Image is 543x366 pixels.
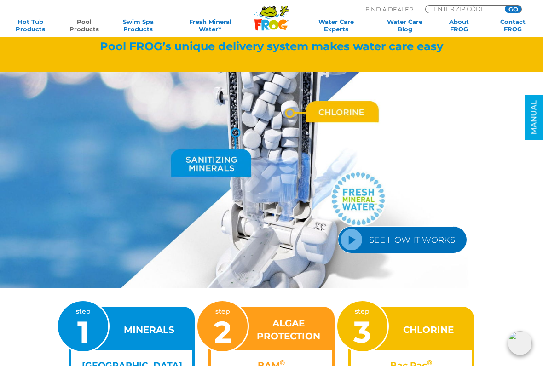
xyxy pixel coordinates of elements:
p: step [214,306,231,347]
a: Water CareExperts [300,18,372,33]
img: openIcon [508,331,532,355]
span: 3 [353,314,371,350]
p: Find A Dealer [365,5,413,13]
h2: Pool FROG’s unique delivery system makes water care easy [62,40,481,53]
sup: ∞ [218,25,221,30]
span: 2 [214,314,231,350]
a: ContactFROG [492,18,534,33]
a: PoolProducts [63,18,105,33]
a: AboutFROG [438,18,480,33]
a: Water CareBlog [384,18,426,33]
input: GO [505,6,521,13]
span: 1 [77,314,89,350]
a: MANUAL [525,95,543,140]
h3: ALGAE PROTECTION [254,317,323,343]
h3: CHLORINE [403,323,454,336]
a: SEE HOW IT WORKS [338,226,467,253]
input: Zip Code Form [433,6,495,12]
a: Hot TubProducts [9,18,51,33]
p: step [353,306,371,347]
a: Fresh MineralWater∞ [171,18,249,33]
a: Swim SpaProducts [117,18,159,33]
p: step [76,306,91,347]
h3: MINERALS [124,323,174,336]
